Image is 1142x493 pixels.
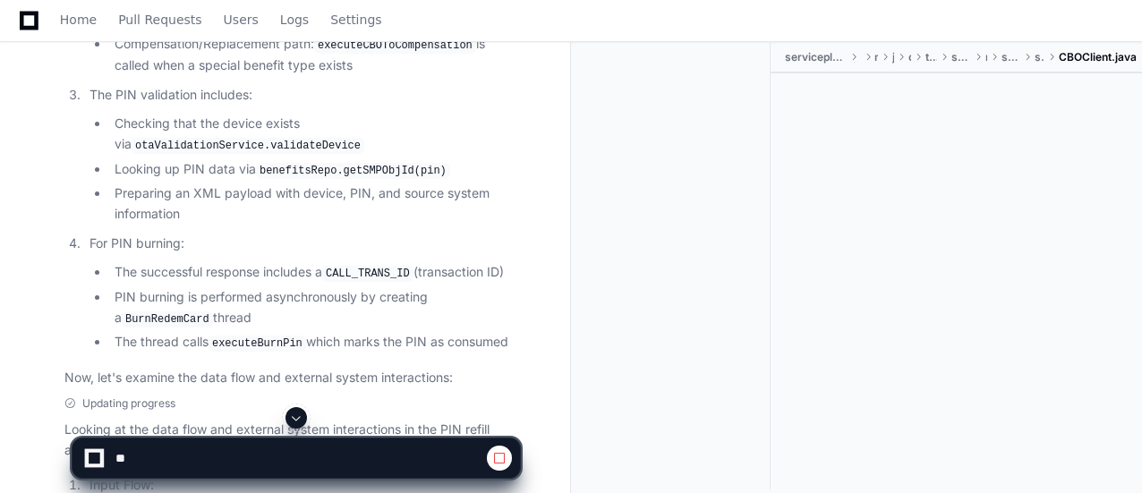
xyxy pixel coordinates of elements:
span: straighttalk [1001,50,1020,64]
code: benefitsRepo.getSMPObjId(pin) [256,163,450,179]
li: PIN burning is performed asynchronously by creating a thread [109,287,520,328]
span: Logs [280,14,309,25]
span: Users [224,14,259,25]
code: otaValidationService.validateDevice [132,138,364,154]
span: tracfone [925,50,937,64]
p: The PIN validation includes: [89,85,520,106]
span: CBOClient.java [1059,50,1137,64]
code: BurnRedemCard [122,311,213,327]
li: Preparing an XML payload with device, PIN, and source system information [109,183,520,225]
span: service [1035,50,1044,64]
li: The successful response includes a (transaction ID) [109,262,520,284]
span: serviceplan [951,50,970,64]
li: Checking that the device exists via [109,114,520,155]
li: The thread calls which marks the PIN as consumed [109,332,520,353]
p: Now, let's examine the data flow and external system interactions: [64,368,520,388]
li: Compensation/Replacement path: is called when a special benefit type exists [109,34,520,75]
span: serviceplan-refill-straighttalk [785,50,846,64]
code: CALL_TRANS_ID [322,266,413,282]
li: Looking up PIN data via [109,159,520,181]
span: main [874,50,878,64]
p: For PIN burning: [89,234,520,254]
span: Pull Requests [118,14,201,25]
code: executeBurnPin [209,336,306,352]
span: java [892,50,894,64]
code: executeCBOToCompensation [314,38,476,54]
span: Settings [330,14,381,25]
span: refill [985,50,988,64]
span: Updating progress [82,396,175,411]
span: com [908,50,910,64]
span: Home [60,14,97,25]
